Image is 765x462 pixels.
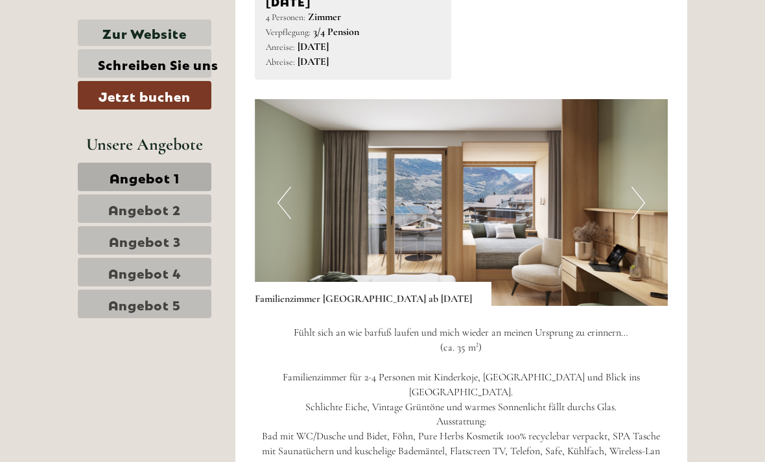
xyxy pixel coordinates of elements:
[255,325,668,459] p: Fühlt sich an wie barfuß laufen und mich wieder an meinen Ursprung zu erinnern… (ca. 35 m²) Famil...
[266,56,295,67] small: Abreise:
[108,295,181,313] span: Angebot 5
[183,10,230,32] div: [DATE]
[19,63,184,72] small: 21:22
[298,55,329,68] b: [DATE]
[19,38,184,48] div: [GEOGRAPHIC_DATA]
[266,12,305,23] small: 4 Personen:
[631,187,645,219] button: Next
[108,200,181,218] span: Angebot 2
[78,49,211,78] a: Schreiben Sie uns
[110,168,180,186] span: Angebot 1
[255,99,668,306] img: image
[78,19,211,46] a: Zur Website
[78,132,211,156] div: Unsere Angebote
[298,40,329,53] b: [DATE]
[255,282,491,306] div: Familienzimmer [GEOGRAPHIC_DATA] ab [DATE]
[277,187,291,219] button: Previous
[266,41,295,52] small: Anreise:
[323,336,414,364] button: Senden
[313,25,359,38] b: 3/4 Pension
[78,81,211,110] a: Jetzt buchen
[308,10,341,23] b: Zimmer
[108,263,182,281] span: Angebot 4
[10,35,191,75] div: Guten Tag, wie können wir Ihnen helfen?
[109,231,181,249] span: Angebot 3
[266,27,311,38] small: Verpflegung:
